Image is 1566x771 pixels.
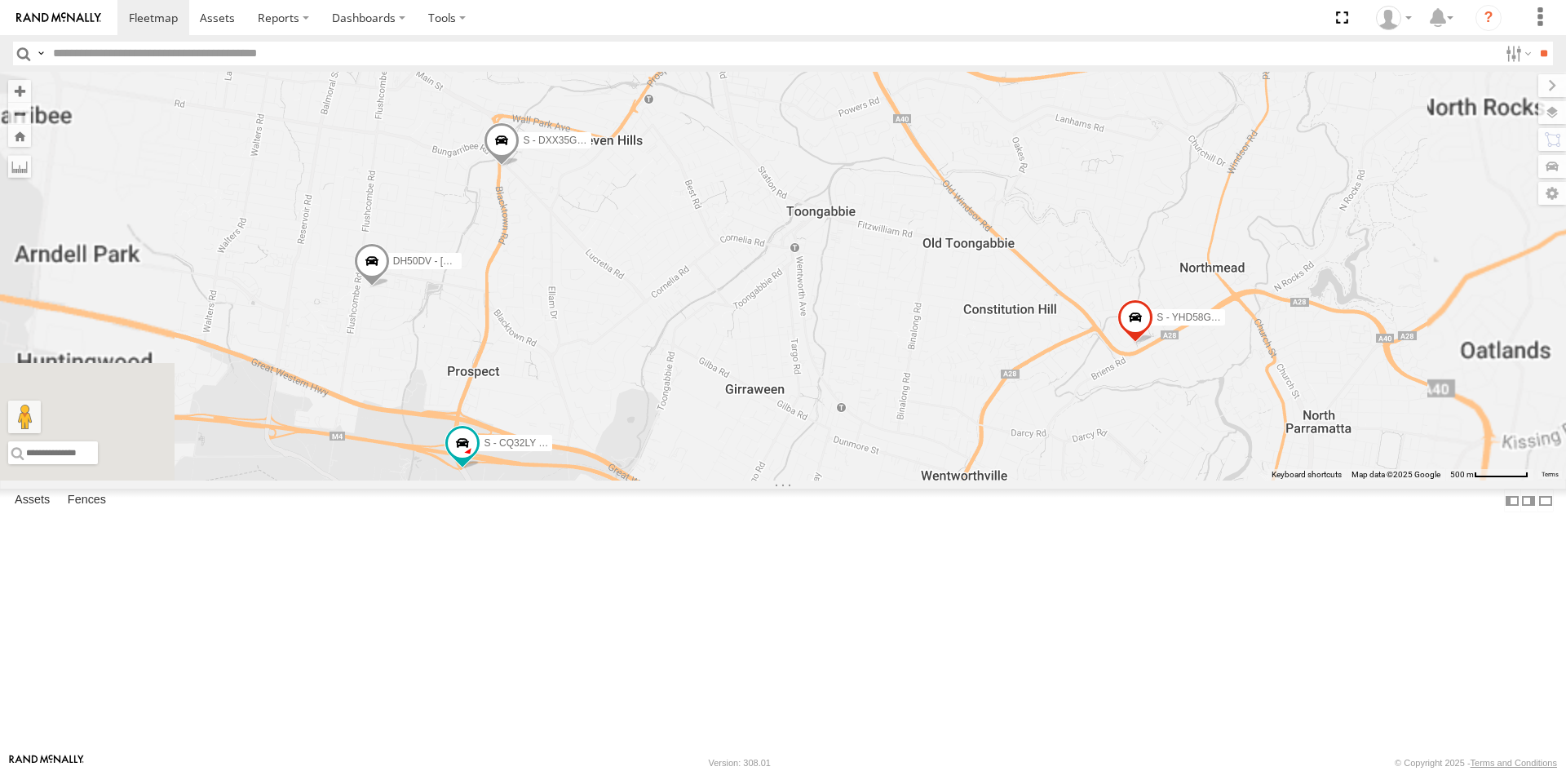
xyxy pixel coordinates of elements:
[523,135,666,146] span: S - DXX35G - [PERSON_NAME]
[1450,470,1474,479] span: 500 m
[8,80,31,102] button: Zoom in
[484,437,625,449] span: S - CQ32LY - [PERSON_NAME]
[1395,758,1557,768] div: © Copyright 2025 -
[9,755,84,771] a: Visit our Website
[1504,489,1520,512] label: Dock Summary Table to the Left
[8,125,31,147] button: Zoom Home
[7,490,58,512] label: Assets
[1157,311,1300,322] span: S - YHD58G - [PERSON_NAME]
[60,490,114,512] label: Fences
[34,42,47,65] label: Search Query
[8,401,41,433] button: Drag Pegman onto the map to open Street View
[709,758,771,768] div: Version: 308.01
[1475,5,1502,31] i: ?
[8,102,31,125] button: Zoom out
[1538,182,1566,205] label: Map Settings
[1471,758,1557,768] a: Terms and Conditions
[1445,469,1533,481] button: Map Scale: 500 m per 63 pixels
[16,12,101,24] img: rand-logo.svg
[8,155,31,178] label: Measure
[1537,489,1554,512] label: Hide Summary Table
[393,255,521,267] span: DH50DV - [PERSON_NAME]
[1272,469,1342,481] button: Keyboard shortcuts
[1370,6,1418,30] div: Tye Clark
[1351,470,1440,479] span: Map data ©2025 Google
[1520,489,1537,512] label: Dock Summary Table to the Right
[1499,42,1534,65] label: Search Filter Options
[1542,472,1559,478] a: Terms (opens in new tab)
